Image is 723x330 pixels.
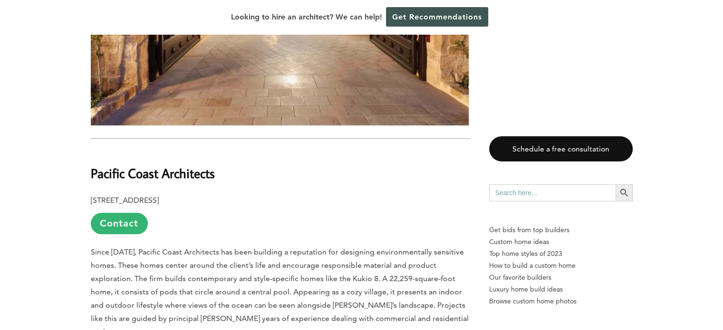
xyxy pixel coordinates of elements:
[489,260,633,272] a: How to build a custom home
[489,184,616,201] input: Search here...
[91,165,215,181] b: Pacific Coast Architects
[489,224,633,236] p: Get bids from top builders
[386,7,488,27] a: Get Recommendations
[489,236,633,248] a: Custom home ideas
[91,196,159,205] b: [STREET_ADDRESS]
[489,283,633,295] a: Luxury home build ideas
[619,188,629,198] svg: Search
[675,283,712,319] iframe: Drift Widget Chat Controller
[489,295,633,307] a: Browse custom home photos
[489,272,633,283] a: Our favorite builders
[489,136,633,161] a: Schedule a free consultation
[489,248,633,260] a: Top home styles of 2023
[91,213,148,234] a: Contact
